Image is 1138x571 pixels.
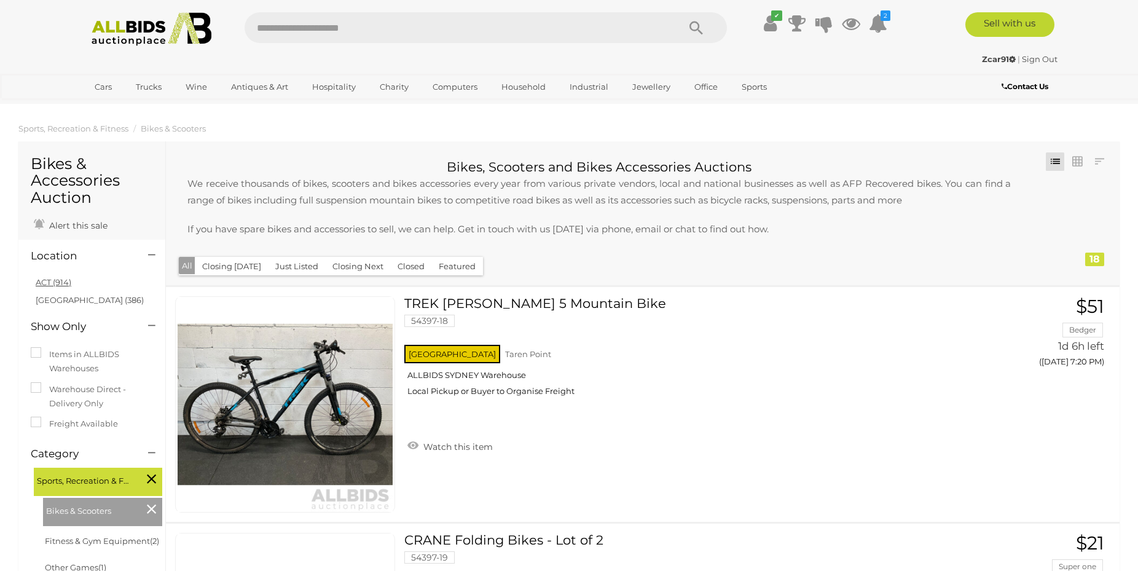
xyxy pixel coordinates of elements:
[87,77,120,97] a: Cars
[268,257,326,276] button: Just Listed
[18,124,128,133] a: Sports, Recreation & Fitness
[431,257,483,276] button: Featured
[1002,80,1051,93] a: Contact Us
[1002,82,1048,91] b: Contact Us
[414,296,951,406] a: TREK [PERSON_NAME] 5 Mountain Bike 54397-18 [GEOGRAPHIC_DATA] Taren Point ALLBIDS SYDNEY Warehous...
[31,215,111,234] a: Alert this sale
[175,221,1023,237] p: If you have spare bikes and accessories to sell, we can help. Get in touch with us [DATE] via pho...
[31,448,130,460] h4: Category
[493,77,554,97] a: Household
[178,77,215,97] a: Wine
[390,257,432,276] button: Closed
[195,257,269,276] button: Closing [DATE]
[982,54,1018,64] a: Zcar91
[1085,253,1104,266] div: 18
[175,160,1023,174] h2: Bikes, Scooters and Bikes Accessories Auctions
[1022,54,1058,64] a: Sign Out
[562,77,616,97] a: Industrial
[141,124,206,133] a: Bikes & Scooters
[1076,295,1104,318] span: $51
[1018,54,1020,64] span: |
[761,12,779,34] a: ✔
[404,436,496,455] a: Watch this item
[150,536,159,546] span: (2)
[304,77,364,97] a: Hospitality
[665,12,727,43] button: Search
[87,97,190,117] a: [GEOGRAPHIC_DATA]
[1076,532,1104,554] span: $21
[372,77,417,97] a: Charity
[31,347,153,376] label: Items in ALLBIDS Warehouses
[624,77,678,97] a: Jewellery
[85,12,218,46] img: Allbids.com.au
[46,220,108,231] span: Alert this sale
[31,321,130,333] h4: Show Only
[46,501,138,518] span: Bikes & Scooters
[179,257,195,275] button: All
[36,295,144,305] a: [GEOGRAPHIC_DATA] (386)
[128,77,170,97] a: Trucks
[37,471,129,488] span: Sports, Recreation & Fitness
[175,175,1023,208] p: We receive thousands of bikes, scooters and bikes accessories every year from various private ven...
[31,417,118,431] label: Freight Available
[982,54,1016,64] strong: Zcar91
[970,296,1107,373] a: $51 Bedger 1d 6h left ([DATE] 7:20 PM)
[686,77,726,97] a: Office
[31,250,130,262] h4: Location
[420,441,493,452] span: Watch this item
[881,10,890,21] i: 2
[178,297,393,512] img: 54397-18a.jpeg
[223,77,296,97] a: Antiques & Art
[425,77,485,97] a: Computers
[734,77,775,97] a: Sports
[965,12,1054,37] a: Sell with us
[31,382,153,411] label: Warehouse Direct - Delivery Only
[36,277,71,287] a: ACT (914)
[31,156,153,207] h1: Bikes & Accessories Auction
[771,10,782,21] i: ✔
[869,12,887,34] a: 2
[325,257,391,276] button: Closing Next
[45,536,159,546] a: Fitness & Gym Equipment(2)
